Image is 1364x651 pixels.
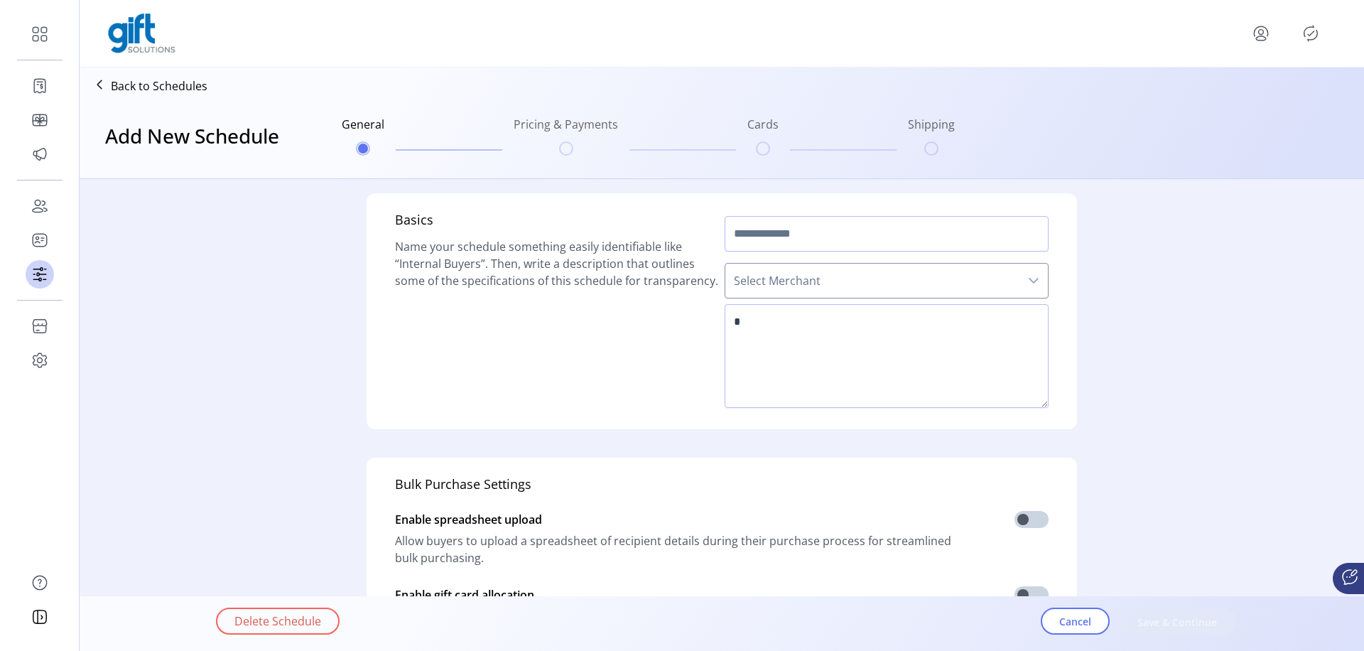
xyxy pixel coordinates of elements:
button: Cancel [1041,608,1110,635]
span: Name your schedule something easily identifiable like “Internal Buyers”. Then, write a descriptio... [395,239,718,289]
span: Cancel [1059,614,1091,629]
p: Back to Schedules [111,77,207,95]
div: dropdown trigger [1019,264,1048,298]
span: Allow buyers to upload a spreadsheet of recipient details during their purchase process for strea... [395,532,963,566]
span: Enable gift card allocation [395,586,534,603]
button: Delete Schedule [216,608,340,635]
button: Publisher Panel [1299,22,1322,45]
span: Delete Schedule [234,613,321,630]
h5: Bulk Purchase Settings [395,475,531,502]
span: Select Merchant [725,264,1019,298]
span: Enable spreadsheet upload [395,511,542,528]
h3: Add New Schedule [105,121,279,151]
h6: General [342,116,384,141]
button: menu [1250,22,1272,45]
h5: Basics [395,210,719,238]
img: logo [108,14,175,53]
